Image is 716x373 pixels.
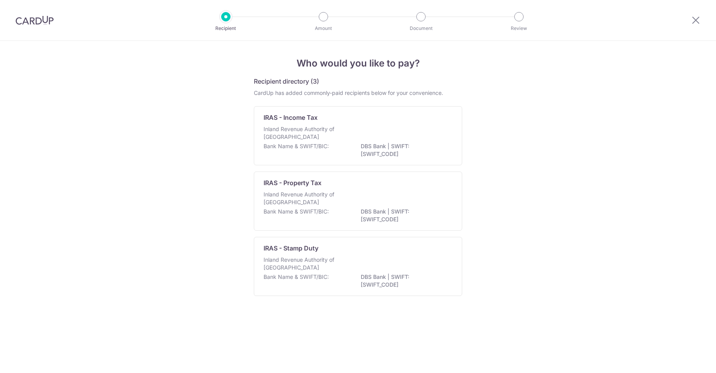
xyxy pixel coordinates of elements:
img: CardUp [16,16,54,25]
div: CardUp has added commonly-paid recipients below for your convenience. [254,89,462,97]
p: DBS Bank | SWIFT: [SWIFT_CODE] [361,273,448,289]
p: Bank Name & SWIFT/BIC: [264,273,329,281]
p: Amount [295,25,352,32]
p: IRAS - Income Tax [264,113,318,122]
p: Document [392,25,450,32]
iframe: Opens a widget where you can find more information [666,350,708,369]
p: IRAS - Property Tax [264,178,321,187]
p: DBS Bank | SWIFT: [SWIFT_CODE] [361,208,448,223]
p: Inland Revenue Authority of [GEOGRAPHIC_DATA] [264,191,346,206]
p: Bank Name & SWIFT/BIC: [264,142,329,150]
p: Recipient [197,25,255,32]
p: Inland Revenue Authority of [GEOGRAPHIC_DATA] [264,256,346,271]
p: DBS Bank | SWIFT: [SWIFT_CODE] [361,142,448,158]
p: IRAS - Stamp Duty [264,243,318,253]
p: Inland Revenue Authority of [GEOGRAPHIC_DATA] [264,125,346,141]
h4: Who would you like to pay? [254,56,462,70]
p: Bank Name & SWIFT/BIC: [264,208,329,215]
p: Review [490,25,548,32]
h5: Recipient directory (3) [254,77,319,86]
